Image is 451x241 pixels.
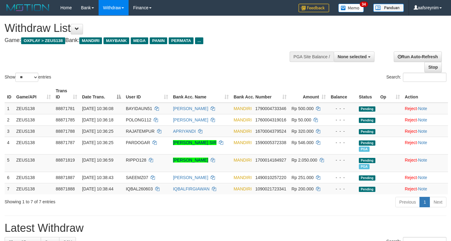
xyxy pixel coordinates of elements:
span: Rp 2.050.000 [291,158,317,163]
td: ZEUS138 [14,114,53,125]
td: 6 [5,172,14,183]
label: Search: [386,73,446,82]
span: Copy 1700014184927 to clipboard [255,158,286,163]
span: [DATE] 10:36:59 [82,158,113,163]
td: · [402,172,448,183]
img: Button%20Memo.svg [338,4,364,12]
span: None selected [338,54,367,59]
img: Feedback.jpg [299,4,329,12]
span: Pending [359,140,375,146]
span: Copy 1670004379524 to clipboard [255,129,286,134]
td: 5 [5,154,14,172]
a: Reject [405,117,417,122]
td: ZEUS138 [14,137,53,154]
span: MAYBANK [103,37,129,44]
a: Reject [405,158,417,163]
span: MANDIRI [234,186,252,191]
span: RAJATEMPUR [126,129,155,134]
span: 88871781 [56,106,75,111]
td: · [402,183,448,194]
a: Note [418,175,427,180]
a: APRIYANDI [173,129,196,134]
h1: Latest Withdraw [5,222,446,234]
span: MANDIRI [234,129,252,134]
span: BAYIDAUN51 [126,106,152,111]
div: - - - [331,140,354,146]
span: Copy 1590005372338 to clipboard [255,140,286,145]
span: [DATE] 10:38:44 [82,186,113,191]
a: Reject [405,129,417,134]
span: [DATE] 10:36:25 [82,140,113,145]
span: ... [195,37,203,44]
span: OXPLAY > ZEUS138 [21,37,65,44]
span: MANDIRI [234,106,252,111]
span: [DATE] 10:36:25 [82,129,113,134]
a: [PERSON_NAME] SIR [173,140,216,145]
a: [PERSON_NAME] [173,106,208,111]
button: None selected [334,52,374,62]
th: User ID: activate to sort column ascending [123,85,171,103]
h4: Game: Bank: [5,37,295,44]
span: [DATE] 10:36:08 [82,106,113,111]
span: PERMATA [169,37,194,44]
td: 1 [5,103,14,114]
span: Pending [359,158,375,163]
span: [DATE] 10:38:43 [82,175,113,180]
span: 88871787 [56,140,75,145]
a: Note [418,140,427,145]
a: Previous [395,197,420,207]
span: PARDOGAR [126,140,150,145]
td: · [402,137,448,154]
span: Copy 1490010257220 to clipboard [255,175,286,180]
td: ZEUS138 [14,183,53,194]
input: Search: [403,73,446,82]
td: · [402,154,448,172]
td: 3 [5,125,14,137]
td: 2 [5,114,14,125]
a: Reject [405,140,417,145]
a: Note [418,186,427,191]
span: Copy 1760004319016 to clipboard [255,117,286,122]
span: 88871887 [56,175,75,180]
span: Rp 500.000 [291,106,314,111]
span: 88871888 [56,186,75,191]
span: 34 [360,2,368,7]
span: Pending [359,129,375,134]
a: Note [418,117,427,122]
a: [PERSON_NAME] [173,158,208,163]
span: Copy 1790004733346 to clipboard [255,106,286,111]
div: - - - [331,117,354,123]
div: PGA Site Balance / [290,52,334,62]
a: Stop [424,62,442,72]
th: Balance [328,85,356,103]
span: MANDIRI [234,140,252,145]
h1: Withdraw List [5,22,295,34]
img: MOTION_logo.png [5,3,51,12]
th: Bank Acc. Number: activate to sort column ascending [231,85,289,103]
span: MEGA [131,37,148,44]
span: Rp 50.000 [291,117,311,122]
a: Reject [405,186,417,191]
td: · [402,125,448,137]
span: IQBAL260603 [126,186,153,191]
span: Rp 546.000 [291,140,314,145]
div: - - - [331,128,354,134]
a: 1 [419,197,430,207]
span: RIPPO128 [126,158,146,163]
span: MANDIRI [79,37,102,44]
span: Marked by aafsolysreylen [359,147,370,152]
span: Rp 320.000 [291,129,314,134]
a: Next [430,197,446,207]
span: Pending [359,175,375,181]
span: Copy 1090021723341 to clipboard [255,186,286,191]
td: ZEUS138 [14,103,53,114]
span: 88871785 [56,117,75,122]
th: Date Trans.: activate to sort column descending [80,85,123,103]
div: - - - [331,174,354,181]
div: - - - [331,186,354,192]
td: 4 [5,137,14,154]
a: Note [418,106,427,111]
span: 88871819 [56,158,75,163]
th: Action [402,85,448,103]
label: Show entries [5,73,51,82]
